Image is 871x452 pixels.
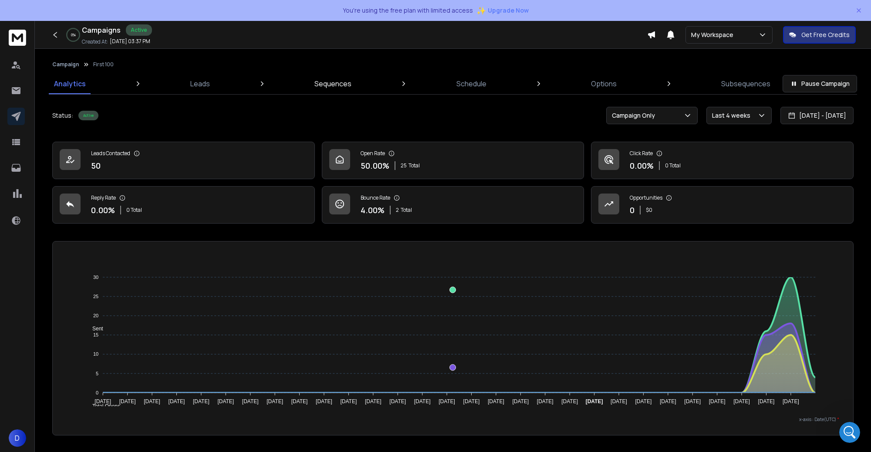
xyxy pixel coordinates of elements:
[801,31,850,39] p: Get Free Credits
[149,282,163,296] button: Send a message…
[341,398,357,404] tspan: [DATE]
[456,78,486,89] p: Schedule
[119,398,136,404] tspan: [DATE]
[7,128,167,154] div: Drew says…
[660,398,676,404] tspan: [DATE]
[721,78,770,89] p: Subsequences
[67,416,839,423] p: x-axis : Date(UTC)
[314,78,351,89] p: Sequences
[110,38,150,45] p: [DATE] 03:37 PM
[291,398,308,404] tspan: [DATE]
[7,154,143,220] div: Hi [PERSON_NAME],Thanks for confirming. I’ll pass this to our tech team to check why your warm-up...
[42,11,105,20] p: Active in the last 15m
[635,398,652,404] tspan: [DATE]
[839,422,860,443] iframe: Intercom live chat
[390,398,406,404] tspan: [DATE]
[780,107,854,124] button: [DATE] - [DATE]
[52,142,315,179] a: Leads Contacted50
[126,207,142,214] p: 0 Total
[665,162,681,169] p: 0 Total
[74,128,167,147] div: it just says my workspace
[322,142,584,179] a: Open Rate50.00%25Total
[361,204,385,216] p: 4.00 %
[537,398,554,404] tspan: [DATE]
[7,63,167,128] div: Raj says…
[451,73,492,94] a: Schedule
[734,398,750,404] tspan: [DATE]
[591,78,617,89] p: Options
[91,194,116,201] p: Reply Rate
[630,160,654,172] p: 0.00 %
[611,398,627,404] tspan: [DATE]
[586,398,603,404] tspan: [DATE]
[7,43,167,63] div: Raj says…
[144,398,161,404] tspan: [DATE]
[91,150,130,157] p: Leads Contacted
[6,3,22,20] button: go back
[685,398,701,404] tspan: [DATE]
[365,398,381,404] tspan: [DATE]
[783,398,799,404] tspan: [DATE]
[476,4,486,17] span: ✨
[630,204,635,216] p: 0
[401,162,407,169] span: 25
[343,6,473,15] p: You're using the free plan with limited access
[361,150,385,157] p: Open Rate
[136,3,153,20] button: Home
[190,78,210,89] p: Leads
[361,160,389,172] p: 50.00 %
[408,162,420,169] span: Total
[52,111,73,120] p: Status:
[93,332,98,337] tspan: 15
[42,4,99,11] h1: [PERSON_NAME]
[93,275,98,280] tspan: 30
[126,24,152,36] div: Active
[586,73,622,94] a: Options
[185,73,215,94] a: Leads
[14,285,20,292] button: Upload attachment
[488,398,504,404] tspan: [DATE]
[93,313,98,318] tspan: 20
[7,267,167,282] textarea: Message…
[49,73,91,94] a: Analytics
[169,398,185,404] tspan: [DATE]
[309,73,357,94] a: Sequences
[14,172,136,214] div: Thanks for confirming. I’ll pass this to our tech team to check why your warm-up emails aren’t go...
[54,78,86,89] p: Analytics
[7,63,143,121] div: Hi [PERSON_NAME],Can you please share the workspace where you’re facing this issue? That’ll help ...
[96,371,98,376] tspan: 5
[476,2,529,19] button: ✨Upgrade Now
[7,154,167,236] div: Raj says…
[218,398,234,404] tspan: [DATE]
[38,241,160,266] div: thank you [PERSON_NAME], its just three emails. But It should have been started [DATE] and is nto
[27,285,34,292] button: Emoji picker
[612,111,658,120] p: Campaign Only
[25,5,39,19] img: Profile image for Raj
[267,398,284,404] tspan: [DATE]
[153,3,169,19] div: Close
[91,160,101,172] p: 50
[93,61,114,68] p: First 100
[322,186,584,224] a: Bounce Rate4.00%2Total
[401,207,412,214] span: Total
[31,235,167,272] div: thank you [PERSON_NAME], its just three emails. But It should have been started [DATE] and is nto
[55,285,62,292] button: Start recording
[630,150,653,157] p: Click Rate
[716,73,776,94] a: Subsequences
[463,398,480,404] tspan: [DATE]
[513,398,529,404] tspan: [DATE]
[37,45,149,53] div: joined the conversation
[414,398,431,404] tspan: [DATE]
[242,398,259,404] tspan: [DATE]
[96,390,98,395] tspan: 0
[14,82,136,116] div: Can you please share the workspace where you’re facing this issue? That’ll help me check what’s g...
[26,44,35,53] img: Profile image for Raj
[712,111,754,120] p: Last 4 weeks
[9,429,26,447] button: D
[93,294,98,299] tspan: 25
[193,398,209,404] tspan: [DATE]
[14,68,136,77] div: Hi [PERSON_NAME],
[691,31,737,39] p: My Workspace
[86,326,103,332] span: Sent
[81,133,160,142] div: it just says my workspace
